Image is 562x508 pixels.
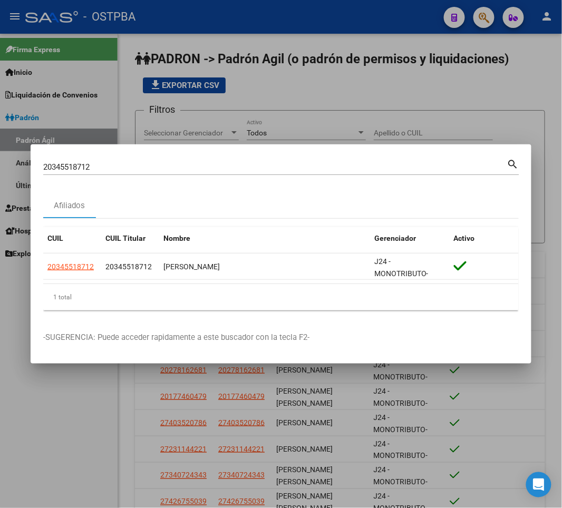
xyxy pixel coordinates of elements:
span: 20345518712 [105,262,152,271]
span: Gerenciador [374,234,416,242]
div: [PERSON_NAME] [163,261,366,273]
div: 1 total [43,284,519,310]
mat-icon: search [507,157,519,170]
span: Activo [454,234,475,242]
datatable-header-cell: Gerenciador [370,227,450,250]
datatable-header-cell: CUIL [43,227,101,250]
datatable-header-cell: CUIL Titular [101,227,159,250]
p: -SUGERENCIA: Puede acceder rapidamente a este buscador con la tecla F2- [43,331,519,344]
span: CUIL [47,234,63,242]
datatable-header-cell: Activo [450,227,519,250]
span: 20345518712 [47,262,94,271]
div: Open Intercom Messenger [526,472,551,497]
span: J24 - MONOTRIBUTO-IGUALDAD SALUD-PRENSA [374,257,436,301]
span: CUIL Titular [105,234,146,242]
datatable-header-cell: Nombre [159,227,370,250]
div: Afiliados [54,200,85,212]
span: Nombre [163,234,190,242]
